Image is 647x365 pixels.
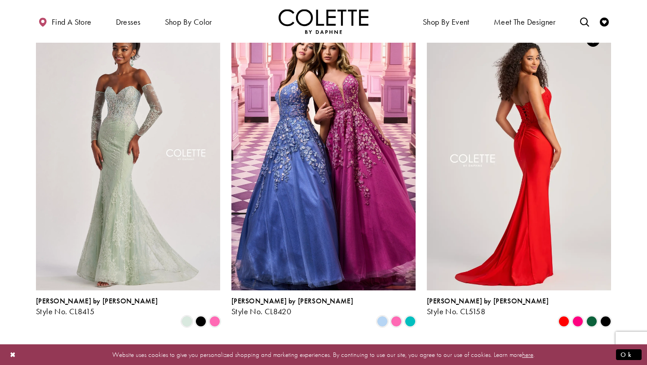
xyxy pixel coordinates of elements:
[195,316,206,327] i: Black
[36,296,158,306] span: [PERSON_NAME] by [PERSON_NAME]
[231,296,353,306] span: [PERSON_NAME] by [PERSON_NAME]
[36,9,93,34] a: Find a store
[421,9,472,34] span: Shop By Event
[231,297,353,316] div: Colette by Daphne Style No. CL8420
[231,306,291,316] span: Style No. CL8420
[423,18,470,27] span: Shop By Event
[279,9,368,34] img: Colette by Daphne
[578,9,591,34] a: Toggle search
[391,316,402,327] i: Pink
[616,349,642,360] button: Submit Dialog
[427,297,549,316] div: Colette by Daphne Style No. CL5158
[522,350,533,359] a: here
[182,316,192,327] i: Light Sage
[5,347,21,362] button: Close Dialog
[558,316,569,327] i: Red
[427,306,485,316] span: Style No. CL5158
[600,316,611,327] i: Black
[36,22,220,290] a: Visit Colette by Daphne Style No. CL8415 Page
[279,9,368,34] a: Visit Home Page
[36,297,158,316] div: Colette by Daphne Style No. CL8415
[405,316,416,327] i: Jade
[36,306,94,316] span: Style No. CL8415
[427,22,611,290] a: Visit Colette by Daphne Style No. CL5158 Page
[572,316,583,327] i: Hot Pink
[165,18,212,27] span: Shop by color
[586,316,597,327] i: Hunter
[427,296,549,306] span: [PERSON_NAME] by [PERSON_NAME]
[231,22,416,290] a: Visit Colette by Daphne Style No. CL8420 Page
[492,9,558,34] a: Meet the designer
[163,9,214,34] span: Shop by color
[114,9,143,34] span: Dresses
[52,18,92,27] span: Find a store
[598,9,611,34] a: Check Wishlist
[116,18,141,27] span: Dresses
[377,316,388,327] i: Periwinkle
[494,18,556,27] span: Meet the designer
[65,348,582,361] p: Website uses cookies to give you personalized shopping and marketing experiences. By continuing t...
[209,316,220,327] i: Pink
